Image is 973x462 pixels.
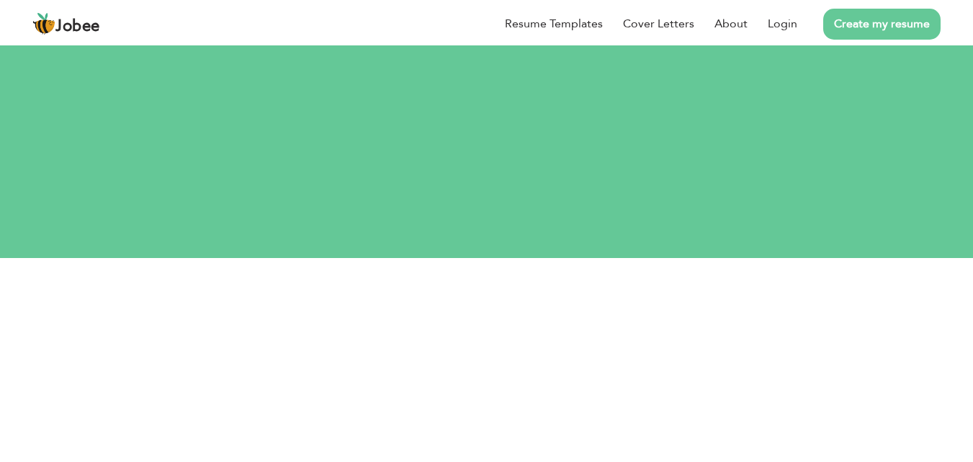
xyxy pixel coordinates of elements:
[768,15,797,32] a: Login
[823,9,941,40] a: Create my resume
[55,19,100,35] span: Jobee
[505,15,603,32] a: Resume Templates
[623,15,694,32] a: Cover Letters
[714,15,748,32] a: About
[32,12,55,35] img: jobee.io
[32,12,100,35] a: Jobee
